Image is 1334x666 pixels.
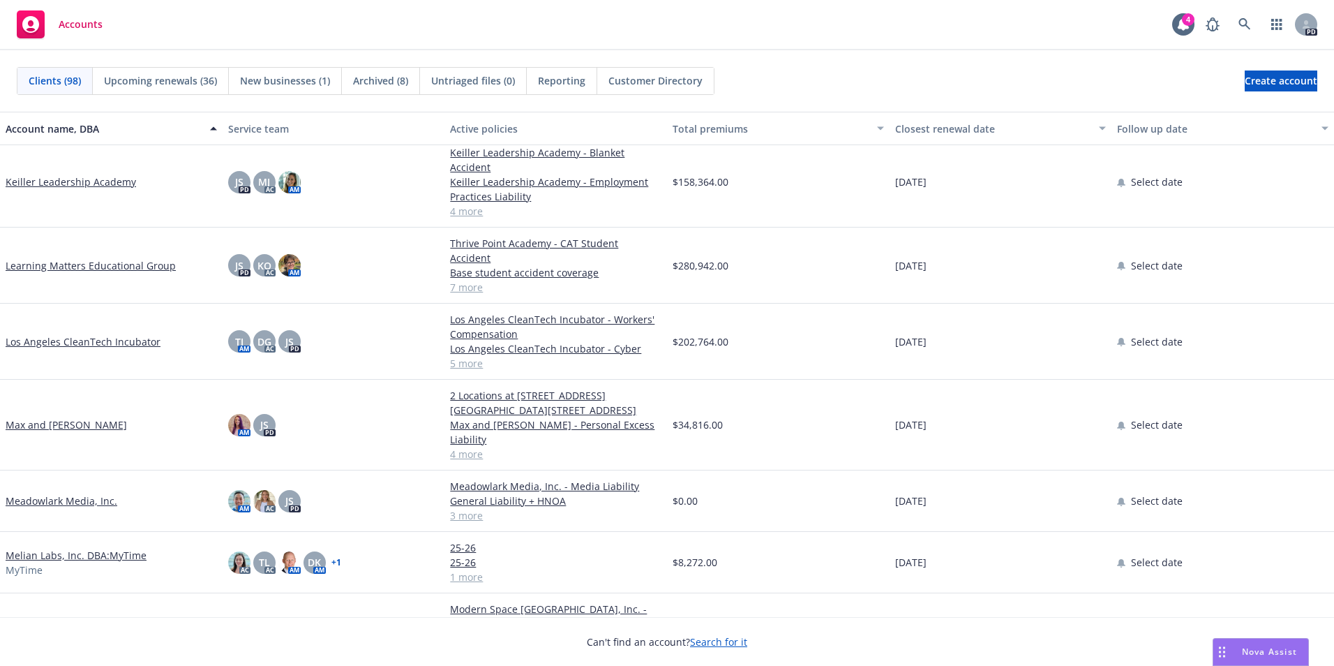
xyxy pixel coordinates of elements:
[1182,13,1194,26] div: 4
[331,558,341,567] a: + 1
[895,417,927,432] span: [DATE]
[450,479,661,494] a: Meadowlark Media, Inc. - Media Liability
[6,417,127,432] a: Max and [PERSON_NAME]
[450,540,661,555] a: 25-26
[895,555,927,570] span: [DATE]
[673,494,698,508] span: $0.00
[538,73,585,88] span: Reporting
[6,494,117,508] a: Meadowlark Media, Inc.
[253,490,276,512] img: photo
[260,417,269,432] span: JS
[673,334,728,349] span: $202,764.00
[450,602,661,631] a: Modern Space [GEOGRAPHIC_DATA], Inc. - Commercial Auto
[895,494,927,508] span: [DATE]
[228,121,440,136] div: Service team
[228,414,250,436] img: photo
[223,112,445,145] button: Service team
[6,563,43,577] span: MyTime
[235,334,243,349] span: TJ
[450,265,661,280] a: Base student accident coverage
[450,417,661,447] a: Max and [PERSON_NAME] - Personal Excess Liability
[895,175,927,189] span: [DATE]
[450,236,661,265] a: Thrive Point Academy - CAT Student Accident
[1263,10,1291,38] a: Switch app
[285,494,294,508] span: JS
[1131,175,1183,189] span: Select date
[228,552,250,574] img: photo
[257,258,271,273] span: KO
[444,112,667,145] button: Active policies
[59,19,103,30] span: Accounts
[431,73,515,88] span: Untriaged files (0)
[235,175,243,189] span: JS
[673,175,728,189] span: $158,364.00
[6,548,147,563] a: Melian Labs, Inc. DBA:MyTime
[450,388,661,417] a: 2 Locations at [STREET_ADDRESS][GEOGRAPHIC_DATA][STREET_ADDRESS]
[450,312,661,341] a: Los Angeles CleanTech Incubator - Workers' Compensation
[608,73,703,88] span: Customer Directory
[450,204,661,219] a: 4 more
[11,5,108,44] a: Accounts
[259,555,270,570] span: TL
[450,341,661,356] a: Los Angeles CleanTech Incubator - Cyber
[104,73,217,88] span: Upcoming renewals (36)
[278,254,301,276] img: photo
[895,121,1091,136] div: Closest renewal date
[1245,71,1317,91] a: Create account
[450,570,661,584] a: 1 more
[450,145,661,175] a: Keiller Leadership Academy - Blanket Accident
[1199,10,1227,38] a: Report a Bug
[1231,10,1259,38] a: Search
[29,73,81,88] span: Clients (98)
[1213,638,1309,666] button: Nova Assist
[1131,258,1183,273] span: Select date
[690,635,747,649] a: Search for it
[1131,417,1183,432] span: Select date
[450,121,661,136] div: Active policies
[6,121,202,136] div: Account name, DBA
[673,417,723,432] span: $34,816.00
[673,258,728,273] span: $280,942.00
[895,334,927,349] span: [DATE]
[278,552,301,574] img: photo
[450,494,661,508] a: General Liability + HNOA
[1213,639,1231,665] div: Drag to move
[450,555,661,570] a: 25-26
[235,258,243,273] span: JS
[1111,112,1334,145] button: Follow up date
[257,334,271,349] span: DG
[6,334,160,349] a: Los Angeles CleanTech Incubator
[285,334,294,349] span: JS
[587,635,747,649] span: Can't find an account?
[673,555,717,570] span: $8,272.00
[890,112,1112,145] button: Closest renewal date
[1245,68,1317,94] span: Create account
[1131,555,1183,570] span: Select date
[228,490,250,512] img: photo
[258,175,270,189] span: MJ
[450,280,661,295] a: 7 more
[308,555,321,570] span: DK
[1117,121,1313,136] div: Follow up date
[450,175,661,204] a: Keiller Leadership Academy - Employment Practices Liability
[353,73,408,88] span: Archived (8)
[673,121,869,136] div: Total premiums
[667,112,890,145] button: Total premiums
[1131,334,1183,349] span: Select date
[895,258,927,273] span: [DATE]
[1131,494,1183,508] span: Select date
[6,258,176,273] a: Learning Matters Educational Group
[1242,646,1297,658] span: Nova Assist
[450,447,661,461] a: 4 more
[240,73,330,88] span: New businesses (1)
[6,175,136,189] a: Keiller Leadership Academy
[278,171,301,193] img: photo
[450,356,661,371] a: 5 more
[450,508,661,523] a: 3 more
